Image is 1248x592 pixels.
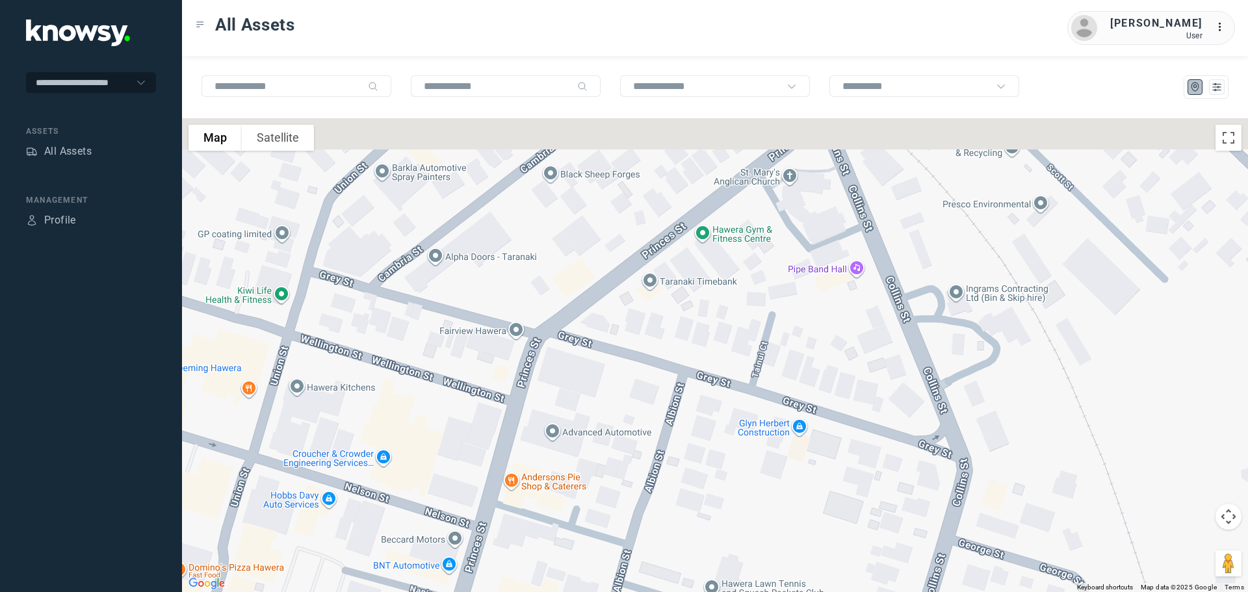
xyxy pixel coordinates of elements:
div: : [1215,19,1231,35]
div: [PERSON_NAME] [1110,16,1202,31]
div: Search [577,81,588,92]
div: Assets [26,146,38,157]
img: Google [185,575,228,592]
a: Terms (opens in new tab) [1225,584,1244,591]
a: Open this area in Google Maps (opens a new window) [185,575,228,592]
button: Keyboard shortcuts [1077,583,1133,592]
button: Show satellite imagery [242,125,314,151]
a: ProfileProfile [26,212,76,228]
div: Profile [44,212,76,228]
div: User [1110,31,1202,40]
div: Search [368,81,378,92]
button: Drag Pegman onto the map to open Street View [1215,550,1241,576]
button: Show street map [188,125,242,151]
div: List [1211,81,1223,93]
tspan: ... [1216,22,1229,32]
a: AssetsAll Assets [26,144,92,159]
img: avatar.png [1071,15,1097,41]
div: Assets [26,125,156,137]
span: All Assets [215,13,295,36]
button: Map camera controls [1215,504,1241,530]
div: Profile [26,214,38,226]
button: Toggle fullscreen view [1215,125,1241,151]
div: Management [26,194,156,206]
div: Map [1189,81,1201,93]
div: : [1215,19,1231,37]
div: Toggle Menu [196,20,205,29]
img: Application Logo [26,19,130,46]
span: Map data ©2025 Google [1141,584,1217,591]
div: All Assets [44,144,92,159]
